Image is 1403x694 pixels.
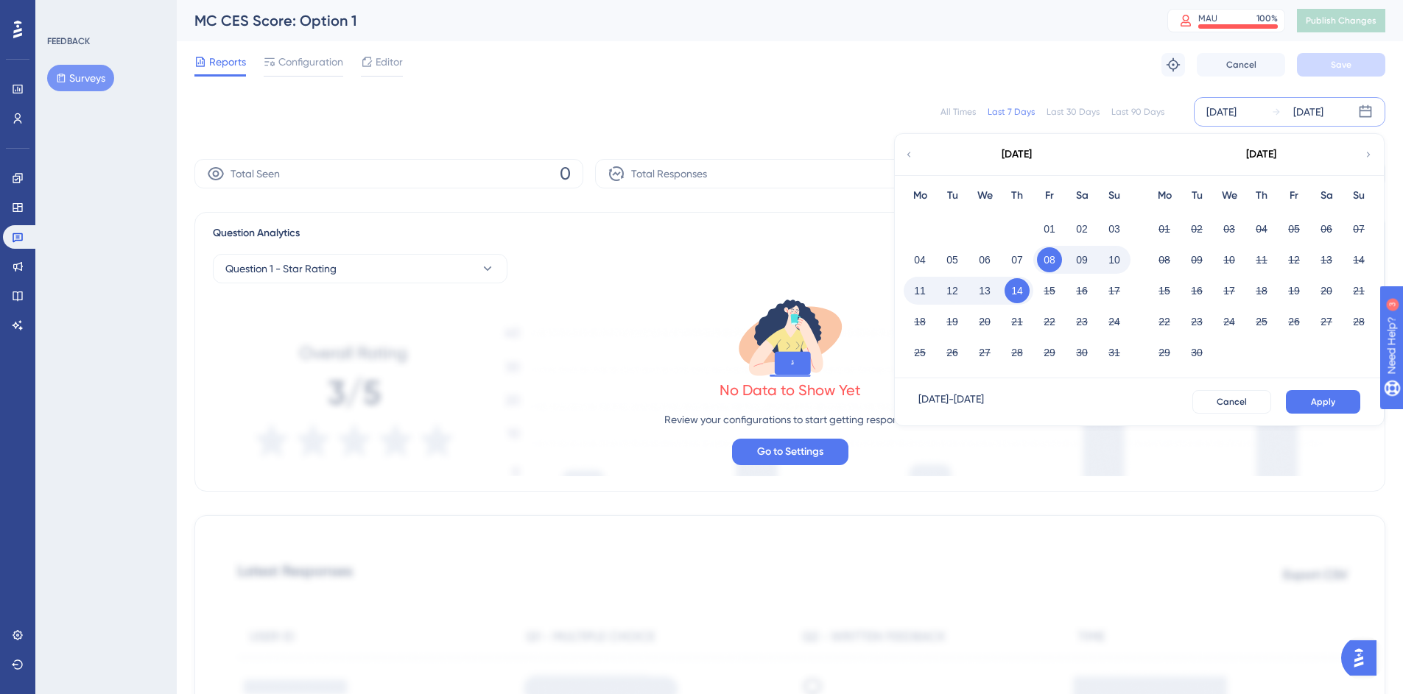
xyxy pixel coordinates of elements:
[278,53,343,71] span: Configuration
[1005,309,1030,334] button: 21
[1001,187,1033,205] div: Th
[757,443,823,461] span: Go to Settings
[194,10,1131,31] div: MC CES Score: Option 1
[1314,216,1339,241] button: 06
[1181,187,1213,205] div: Tu
[102,7,107,19] div: 3
[1217,278,1242,303] button: 17
[631,165,707,183] span: Total Responses
[1278,187,1310,205] div: Fr
[1184,340,1209,365] button: 30
[1346,247,1371,272] button: 14
[1005,247,1030,272] button: 07
[1286,390,1360,414] button: Apply
[1341,636,1385,680] iframe: UserGuiding AI Assistant Launcher
[1306,15,1376,26] span: Publish Changes
[907,247,932,272] button: 04
[1102,216,1127,241] button: 03
[35,4,92,21] span: Need Help?
[1184,247,1209,272] button: 09
[1005,278,1030,303] button: 14
[1037,340,1062,365] button: 29
[940,340,965,365] button: 26
[213,224,300,242] span: Question Analytics
[1206,103,1237,121] div: [DATE]
[47,35,90,47] div: FEEDBACK
[1226,59,1256,71] span: Cancel
[1037,278,1062,303] button: 15
[972,309,997,334] button: 20
[1069,247,1094,272] button: 09
[1102,309,1127,334] button: 24
[1314,247,1339,272] button: 13
[1281,216,1307,241] button: 05
[1249,216,1274,241] button: 04
[1037,247,1062,272] button: 08
[918,390,984,414] div: [DATE] - [DATE]
[1037,216,1062,241] button: 01
[907,340,932,365] button: 25
[1152,278,1177,303] button: 15
[1213,187,1245,205] div: We
[1217,247,1242,272] button: 10
[1331,59,1351,71] span: Save
[1102,340,1127,365] button: 31
[907,278,932,303] button: 11
[47,65,114,91] button: Surveys
[1197,53,1285,77] button: Cancel
[231,165,280,183] span: Total Seen
[907,309,932,334] button: 18
[988,106,1035,118] div: Last 7 Days
[968,187,1001,205] div: We
[1343,187,1375,205] div: Su
[1192,390,1271,414] button: Cancel
[1148,187,1181,205] div: Mo
[972,247,997,272] button: 06
[1346,278,1371,303] button: 21
[1310,187,1343,205] div: Sa
[1281,278,1307,303] button: 19
[1281,247,1307,272] button: 12
[1098,187,1131,205] div: Su
[972,340,997,365] button: 27
[1033,187,1066,205] div: Fr
[1217,216,1242,241] button: 03
[1152,340,1177,365] button: 29
[376,53,403,71] span: Editor
[1249,278,1274,303] button: 18
[1002,146,1032,163] div: [DATE]
[1102,278,1127,303] button: 17
[1249,309,1274,334] button: 25
[1256,13,1278,24] div: 100 %
[560,162,571,185] span: 0
[940,309,965,334] button: 19
[1005,340,1030,365] button: 28
[1069,340,1094,365] button: 30
[1217,309,1242,334] button: 24
[1102,247,1127,272] button: 10
[1069,309,1094,334] button: 23
[664,411,915,428] p: Review your configurations to start getting responses.
[1152,216,1177,241] button: 01
[1281,309,1307,334] button: 26
[1297,53,1385,77] button: Save
[1198,13,1217,24] div: MAU
[1184,309,1209,334] button: 23
[1069,216,1094,241] button: 02
[972,278,997,303] button: 13
[732,439,848,465] button: Go to Settings
[1184,216,1209,241] button: 02
[936,187,968,205] div: Tu
[225,260,337,277] span: Question 1 - Star Rating
[213,254,507,283] button: Question 1 - Star Rating
[1152,309,1177,334] button: 22
[1314,309,1339,334] button: 27
[1069,278,1094,303] button: 16
[940,106,976,118] div: All Times
[1249,247,1274,272] button: 11
[1311,396,1335,408] span: Apply
[1246,146,1276,163] div: [DATE]
[940,247,965,272] button: 05
[1066,187,1098,205] div: Sa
